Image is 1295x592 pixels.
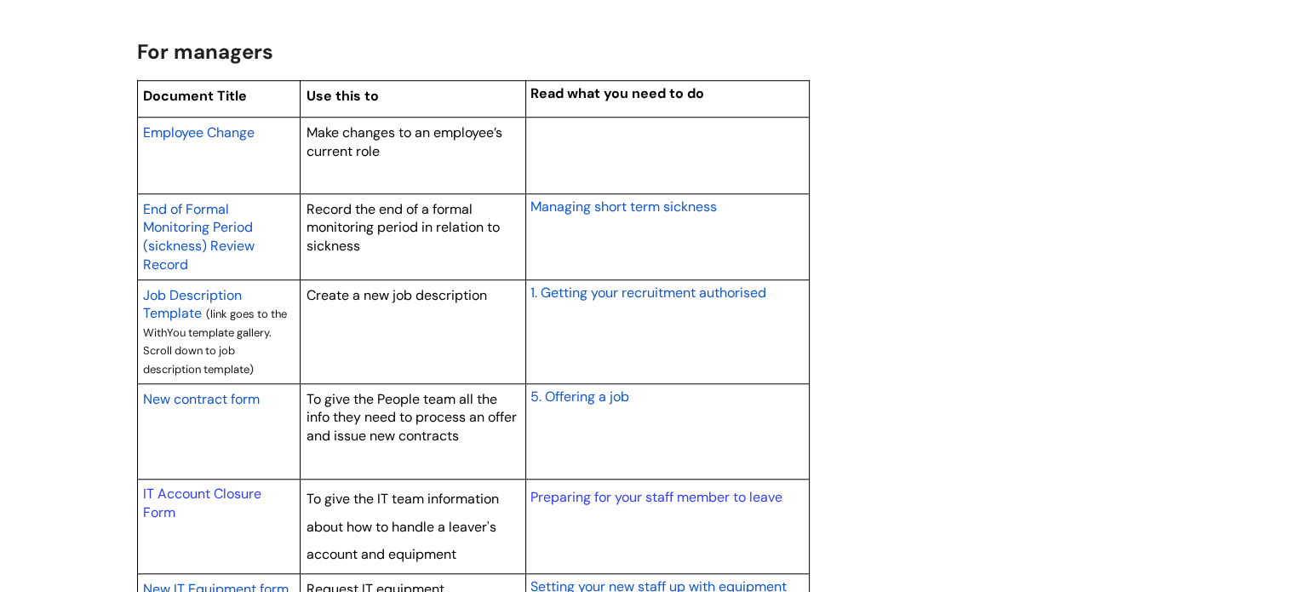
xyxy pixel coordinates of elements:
a: New contract form [143,388,260,409]
span: New contract form [143,390,260,408]
span: Use this to [307,87,379,105]
span: 5. Offering a job [530,388,628,405]
a: IT Account Closure Form [143,485,261,521]
span: Create a new job description [307,286,487,304]
span: Make changes to an employee’s current role [307,124,502,160]
a: 1. Getting your recruitment authorised [530,282,765,302]
a: Preparing for your staff member to leave [530,488,782,506]
span: Managing short term sickness [530,198,716,216]
a: Job Description Template [143,285,242,324]
a: Managing short term sickness [530,196,716,216]
span: Document Title [143,87,247,105]
span: For managers [137,38,273,65]
span: 1. Getting your recruitment authorised [530,284,765,302]
span: Job Description Template [143,286,242,323]
span: To give the People team all the info they need to process an offer and issue new contracts [307,390,517,445]
span: (link goes to the WithYou template gallery. Scroll down to job description template) [143,307,287,376]
span: Read what you need to do [530,84,703,102]
a: Employee Change [143,122,255,142]
span: Employee Change [143,124,255,141]
a: End of Formal Monitoring Period (sickness) Review Record [143,198,255,274]
span: To give the IT team information about how to handle a leaver's account and equipment [307,490,499,563]
a: 5. Offering a job [530,386,628,406]
span: Record the end of a formal monitoring period in relation to sickness [307,200,500,255]
span: End of Formal Monitoring Period (sickness) Review Record [143,200,255,273]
